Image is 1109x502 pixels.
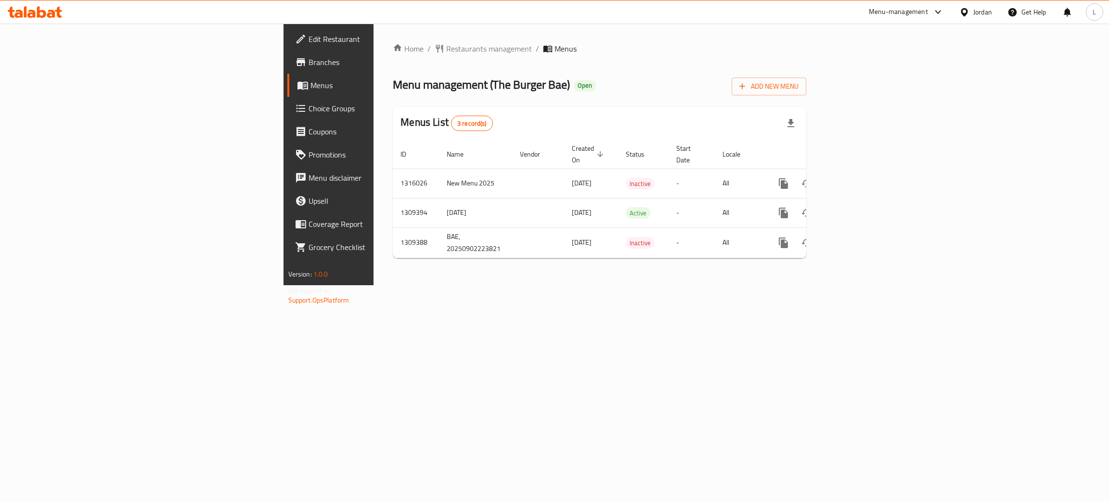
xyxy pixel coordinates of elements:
span: Menu disclaimer [309,172,461,184]
span: Branches [309,56,461,68]
div: Active [626,207,650,219]
td: All [715,169,764,198]
button: Add New Menu [732,78,806,95]
a: Menus [287,74,469,97]
span: Restaurants management [446,43,532,54]
span: Grocery Checklist [309,241,461,253]
span: 1.0.0 [313,268,328,280]
span: Menus [554,43,577,54]
a: Coupons [287,120,469,143]
span: [DATE] [572,177,592,189]
a: Upsell [287,189,469,212]
span: Upsell [309,195,461,207]
span: Inactive [626,178,655,189]
button: Change Status [795,172,818,195]
a: Menu disclaimer [287,166,469,189]
button: more [772,172,795,195]
span: Created On [572,143,606,166]
td: - [669,169,715,198]
span: Coupons [309,126,461,137]
li: / [536,43,539,54]
span: Open [574,81,596,90]
span: L [1093,7,1096,17]
div: Open [574,80,596,92]
span: Locale [722,148,753,160]
span: Get support on: [288,284,333,297]
span: Promotions [309,149,461,160]
span: 3 record(s) [451,119,492,128]
a: Restaurants management [435,43,532,54]
td: New Menu 2025 [439,169,512,198]
td: - [669,198,715,227]
span: [DATE] [572,206,592,219]
span: Add New Menu [739,80,799,92]
span: Active [626,208,650,219]
span: Version: [288,268,312,280]
button: Change Status [795,201,818,225]
table: enhanced table [393,140,872,258]
span: Menu management ( The Burger Bae ) [393,74,570,95]
div: Total records count [451,116,493,131]
a: Support.OpsPlatform [288,294,349,306]
span: Edit Restaurant [309,33,461,45]
td: All [715,198,764,227]
button: more [772,201,795,225]
a: Promotions [287,143,469,166]
button: more [772,231,795,254]
a: Grocery Checklist [287,236,469,259]
a: Edit Restaurant [287,27,469,51]
a: Coverage Report [287,212,469,236]
td: - [669,227,715,258]
td: [DATE] [439,198,512,227]
span: Coverage Report [309,218,461,230]
button: Change Status [795,231,818,254]
th: Actions [764,140,872,169]
span: [DATE] [572,236,592,249]
nav: breadcrumb [393,43,806,54]
h2: Menus List [400,115,492,131]
span: Name [447,148,476,160]
div: Menu-management [869,6,928,18]
td: BAE, 20250902223821 [439,227,512,258]
a: Choice Groups [287,97,469,120]
span: ID [400,148,419,160]
span: Inactive [626,238,655,249]
span: Start Date [676,143,703,166]
span: Choice Groups [309,103,461,114]
div: Export file [779,112,802,135]
td: All [715,227,764,258]
span: Status [626,148,657,160]
a: Branches [287,51,469,74]
div: Jordan [973,7,992,17]
span: Menus [310,79,461,91]
span: Vendor [520,148,553,160]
